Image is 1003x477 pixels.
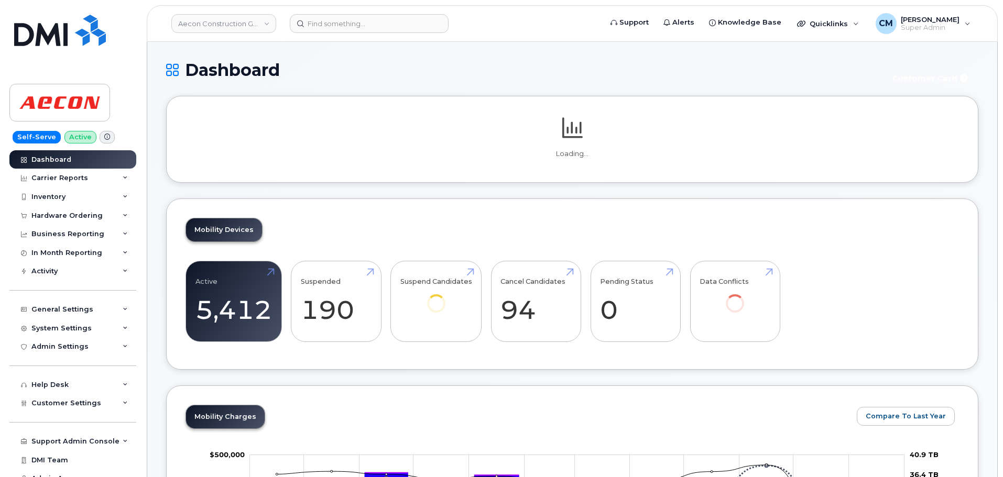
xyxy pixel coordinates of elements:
[400,267,472,327] a: Suspend Candidates
[186,149,959,159] p: Loading...
[186,405,265,428] a: Mobility Charges
[195,267,272,336] a: Active 5,412
[210,450,245,459] tspan: $500,000
[600,267,671,336] a: Pending Status 0
[301,267,372,336] a: Suspended 190
[857,407,955,426] button: Compare To Last Year
[884,69,978,87] button: Customer Card
[210,450,245,459] g: $0
[500,267,571,336] a: Cancel Candidates 94
[866,411,946,421] span: Compare To Last Year
[186,218,262,241] a: Mobility Devices
[166,61,879,79] h1: Dashboard
[910,450,939,459] tspan: 40.9 TB
[700,267,770,327] a: Data Conflicts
